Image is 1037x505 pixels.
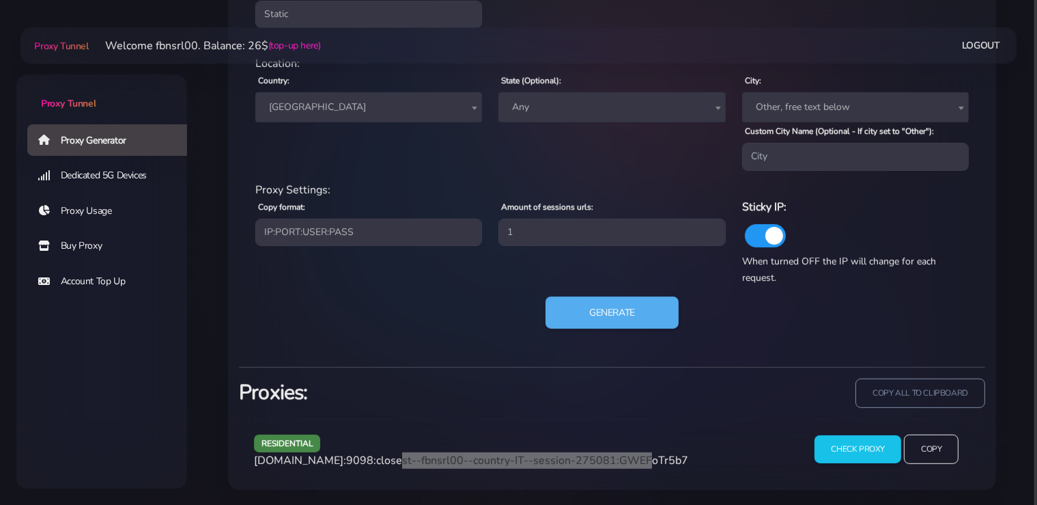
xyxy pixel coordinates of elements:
[41,97,96,110] span: Proxy Tunnel
[27,124,198,156] a: Proxy Generator
[501,74,561,87] label: State (Optional):
[27,266,198,297] a: Account Top Up
[501,201,593,213] label: Amount of sessions urls:
[89,38,321,54] li: Welcome fbnsrl00. Balance: 26$
[742,143,969,170] input: City
[268,38,321,53] a: (top-up here)
[855,379,985,408] input: copy all to clipboard
[31,35,88,57] a: Proxy Tunnel
[904,435,958,464] input: Copy
[27,230,198,262] a: Buy Proxy
[247,55,977,72] div: Location:
[264,98,474,117] span: Italy
[255,92,482,122] span: Italy
[258,201,305,213] label: Copy format:
[16,74,187,111] a: Proxy Tunnel
[962,33,1000,58] a: Logout
[239,379,604,407] h3: Proxies:
[27,195,198,227] a: Proxy Usage
[742,255,936,284] span: When turned OFF the IP will change for each request.
[254,435,321,452] span: residential
[750,98,961,117] span: Other, free text below
[34,40,88,53] span: Proxy Tunnel
[745,125,934,137] label: Custom City Name (Optional - If city set to "Other"):
[258,74,289,87] label: Country:
[742,198,969,216] h6: Sticky IP:
[247,182,977,198] div: Proxy Settings:
[742,92,969,122] span: Other, free text below
[745,74,761,87] label: City:
[27,160,198,191] a: Dedicated 5G Devices
[254,453,688,468] span: [DOMAIN_NAME]:9098:closest--fbnsrl00--country-IT--session-275081:GWEFoTr5b7
[971,439,1020,488] iframe: Webchat Widget
[498,92,725,122] span: Any
[814,435,901,463] input: Check Proxy
[545,297,679,329] button: Generate
[507,98,717,117] span: Any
